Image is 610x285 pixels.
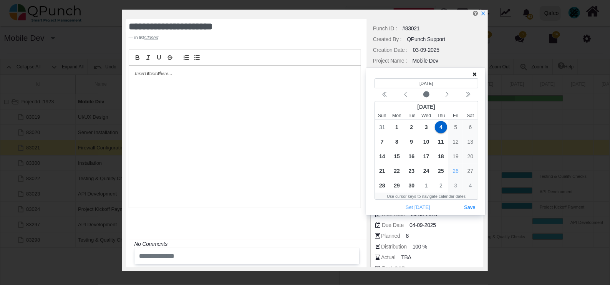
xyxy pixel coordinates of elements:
[381,232,400,240] div: Planned
[444,91,450,98] svg: chevron left
[435,121,447,133] span: 4
[390,149,404,164] div: 9/15/2025
[401,254,411,262] span: TBA
[434,134,448,149] div: 9/11/2025
[416,89,437,100] button: Current month
[457,89,478,100] button: Next year
[419,81,433,86] bdi: [DATE]
[404,120,419,134] div: 9/2/2025
[390,134,404,149] div: 9/8/2025
[381,254,395,262] div: Actual
[404,178,419,193] div: 9/30/2025
[376,179,388,192] span: 28
[375,178,390,193] div: 9/28/2025
[391,165,403,177] span: 22
[463,164,477,178] div: 9/27/2025
[434,112,448,119] small: Thursday
[406,165,418,177] span: 23
[448,112,463,119] small: Friday
[390,112,404,119] small: Monday
[406,136,418,148] span: 9
[391,179,403,192] span: 29
[404,164,419,178] div: 9/23/2025
[395,89,416,100] button: Previous month
[404,112,419,119] small: Tuesday
[463,149,477,164] div: 9/20/2025
[463,178,477,193] div: 10/4/2025
[419,112,434,119] small: Wednesday
[409,221,436,229] span: 04-09-2025
[403,91,409,98] svg: chevron left
[390,178,404,193] div: 9/29/2025
[420,136,433,148] span: 10
[406,150,418,162] span: 16
[448,164,463,178] div: 9/26/2025 (Today)
[375,134,390,149] div: 9/7/2025
[381,243,407,251] div: Distribution
[391,121,403,133] span: 1
[435,165,447,177] span: 25
[382,91,388,98] svg: chevron double left
[406,121,418,133] span: 2
[420,121,433,133] span: 3
[465,91,471,98] svg: chevron double left
[434,149,448,164] div: 9/18/2025
[463,112,477,119] small: Saturday
[412,57,438,65] div: Mobile Dev
[434,178,448,193] div: 10/2/2025
[391,136,403,148] span: 8
[434,164,448,178] div: 9/25/2025
[394,265,405,271] b: QAR
[376,165,388,177] span: 21
[381,264,407,272] div: Cost
[375,164,390,178] div: 9/21/2025
[376,150,388,162] span: 14
[375,89,395,100] button: Previous year
[419,149,434,164] div: 9/17/2025
[390,164,404,178] div: 9/22/2025
[420,179,433,192] span: 1
[404,149,419,164] div: 9/16/2025
[373,57,407,65] div: Project Name :
[463,120,477,134] div: 9/6/2025
[435,150,447,162] span: 18
[435,179,447,192] span: 2
[434,120,448,134] div: 9/4/2025 (Selected date)
[419,178,434,193] div: 10/1/2025
[375,193,478,199] div: Use cursor keys to navigate calendar dates
[413,243,427,251] span: 100 %
[375,101,478,112] div: [DATE]
[423,91,429,98] svg: circle fill
[463,134,477,149] div: 9/13/2025
[448,120,463,134] div: 9/5/2025
[375,78,478,88] header: Selected date
[435,136,447,148] span: 11
[437,89,457,100] button: Next month
[461,202,478,213] button: Save
[448,178,463,193] div: 10/3/2025
[375,120,390,134] div: 8/31/2025
[376,121,388,133] span: 31
[375,149,390,164] div: 9/14/2025
[420,150,433,162] span: 17
[134,241,167,247] i: No Comments
[420,165,433,177] span: 24
[390,120,404,134] div: 9/1/2025
[375,112,390,119] small: Sunday
[448,149,463,164] div: 9/19/2025
[419,164,434,178] div: 9/24/2025
[382,221,404,229] div: Due Date
[376,136,388,148] span: 7
[448,134,463,149] div: 9/12/2025
[391,150,403,162] span: 15
[419,120,434,134] div: 9/3/2025
[406,179,418,192] span: 30
[375,89,478,100] div: Calendar navigation
[406,232,409,240] span: 8
[419,134,434,149] div: 9/10/2025
[404,134,419,149] div: 9/9/2025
